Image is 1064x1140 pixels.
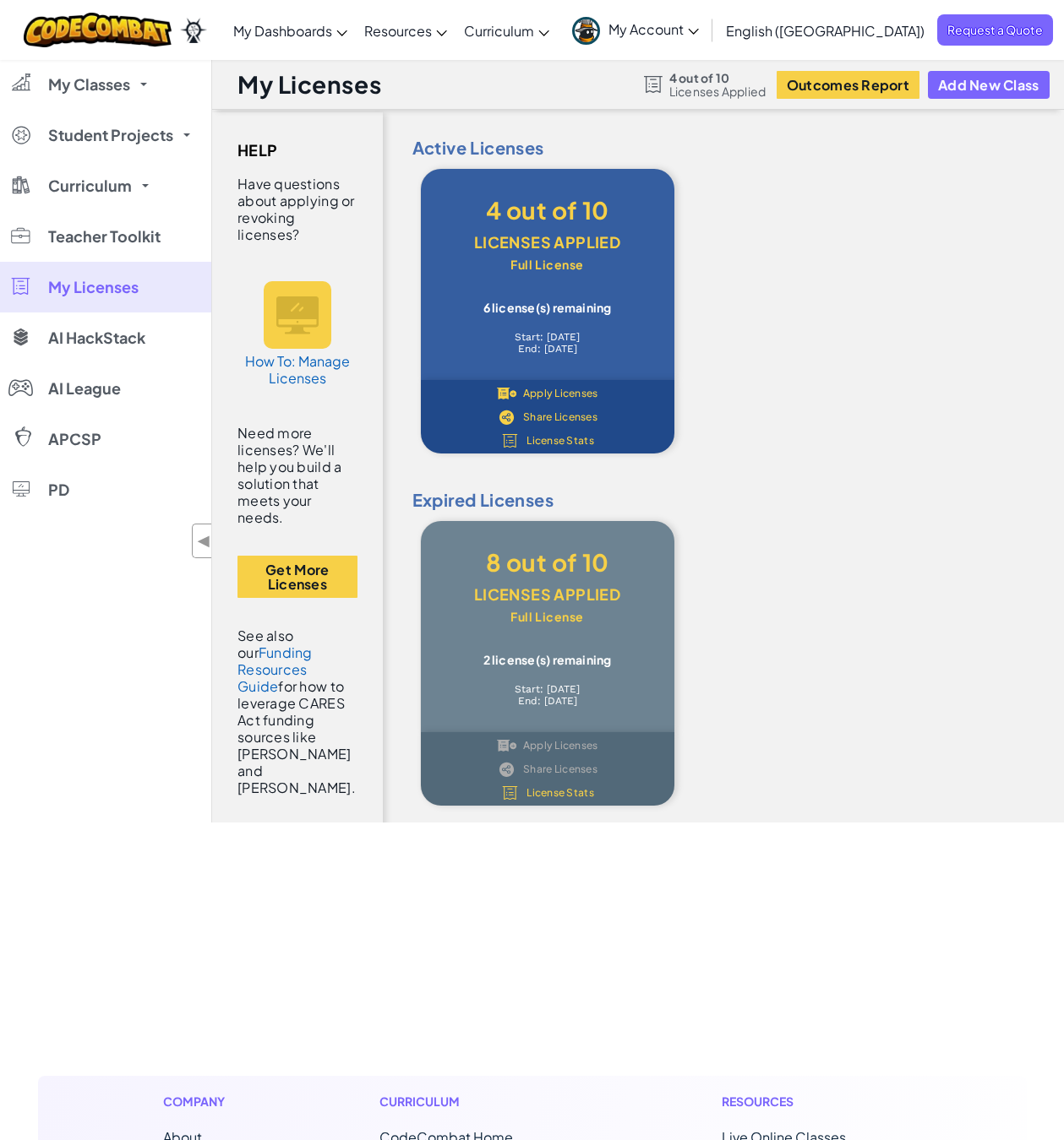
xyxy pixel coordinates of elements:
[446,226,649,258] div: Licenses Applied
[937,14,1053,46] a: Request a Quote
[497,738,516,753] img: IconApplyLicenses_Gray.svg
[527,436,594,446] span: License Stats
[446,695,649,707] div: End: [DATE]
[48,330,145,345] span: AI HackStack
[48,128,173,143] span: Student Projects
[446,331,649,343] div: Start: [DATE]
[564,3,707,57] a: My Account
[237,68,381,100] h1: My Licenses
[669,71,767,84] span: 4 out of 10
[446,611,649,622] div: Full License
[237,643,313,695] a: Funding Resources Guide
[777,71,919,99] button: Outcomes Report
[225,8,356,53] a: My Dashboards
[48,381,121,396] span: AI League
[24,13,172,47] img: CodeCombat logo
[48,280,139,295] span: My Licenses
[446,683,649,695] div: Start: [DATE]
[237,627,357,796] div: See also our for how to leverage CARES Act funding sources like [PERSON_NAME] and [PERSON_NAME].
[456,8,558,53] a: Curriculum
[234,264,361,404] a: How To: Manage Licenses
[500,433,520,448] img: IconLicense_Moon.svg
[48,77,130,92] span: My Classes
[48,229,161,244] span: Teacher Toolkit
[364,22,432,40] span: Resources
[163,1093,242,1110] h1: Company
[400,135,1047,160] span: Active Licenses
[243,353,352,387] h5: How To: Manage Licenses
[572,17,600,45] img: avatar
[608,20,699,38] span: My Account
[669,84,767,98] span: Licenses Applied
[464,22,534,40] span: Curriculum
[722,1093,902,1110] h1: Resources
[446,194,649,226] div: 4 out of 10
[523,764,597,774] span: Share Licenses
[523,741,598,751] span: Apply Licenses
[446,301,649,314] div: 6 license(s) remaining
[497,410,516,425] img: IconShare_Moon.svg
[197,529,211,553] span: ◀
[497,762,516,777] img: IconShare_Gray.svg
[500,785,520,801] img: IconLicense_Moon.svg
[523,388,598,399] span: Apply Licenses
[446,343,649,355] div: End: [DATE]
[446,546,649,578] div: 8 out of 10
[379,1093,584,1110] h1: Curriculum
[523,412,597,422] span: Share Licenses
[237,176,357,243] div: Have questions about applying or revoking licenses?
[718,8,933,53] a: English ([GEOGRAPHIC_DATA])
[233,22,332,40] span: My Dashboards
[356,8,456,53] a: Resources
[180,18,207,43] img: Ozaria
[400,487,1047,513] span: Expired Licenses
[237,556,357,598] button: Get More Licenses
[726,22,925,40] span: English ([GEOGRAPHIC_DATA])
[237,138,278,163] span: Help
[446,258,649,270] div: Full License
[48,178,132,193] span: Curriculum
[446,578,649,611] div: Licenses Applied
[446,653,649,666] div: 2 license(s) remaining
[928,71,1050,99] button: Add New Class
[237,425,357,526] div: Need more licenses? We'll help you build a solution that meets your needs.
[497,386,516,401] img: IconApplyLicenses_Moon.svg
[527,788,594,798] span: License Stats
